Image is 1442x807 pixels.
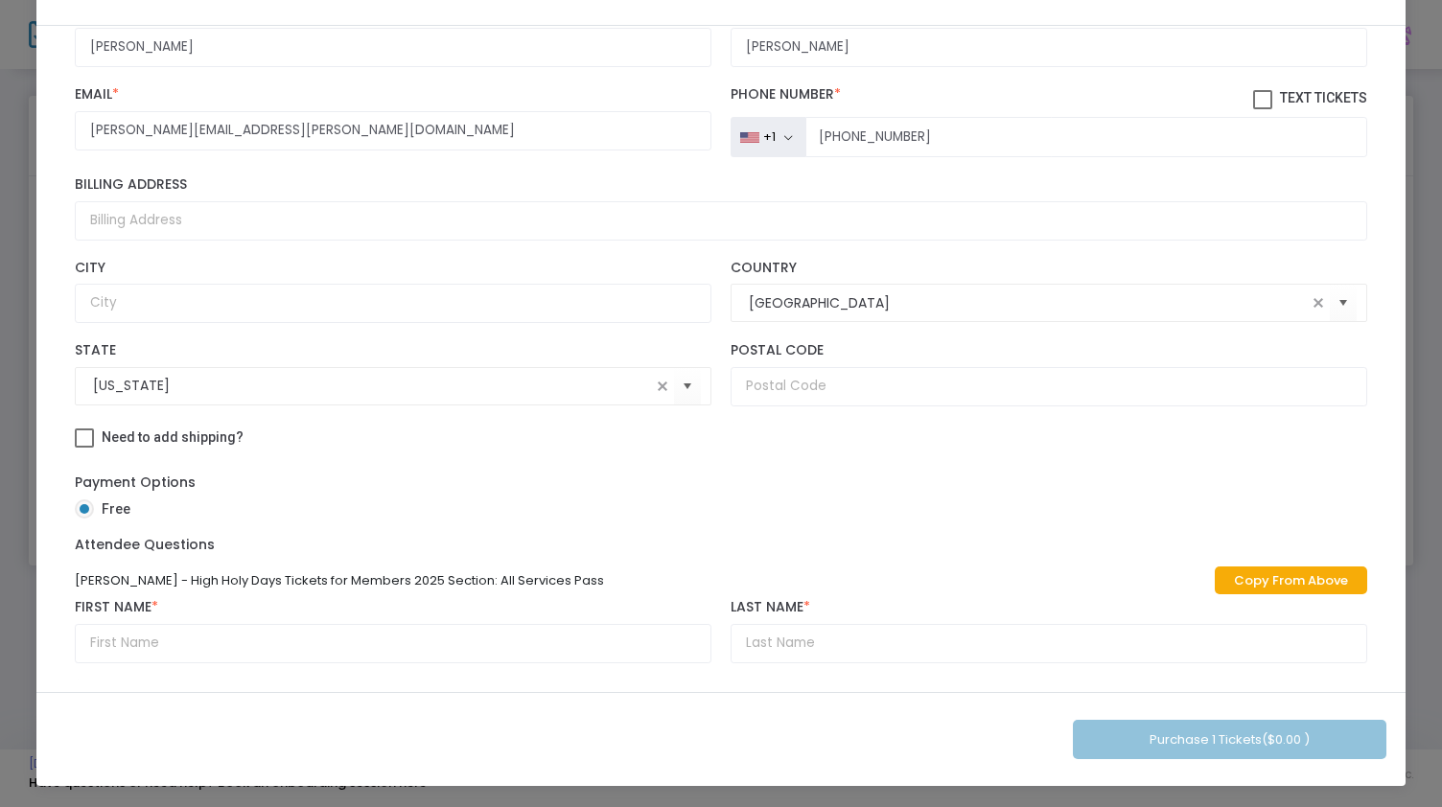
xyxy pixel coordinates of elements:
[94,499,130,519] span: Free
[805,117,1367,157] input: Phone Number
[731,367,1368,406] input: Postal Code
[763,129,776,145] div: +1
[1280,90,1367,105] span: Text Tickets
[75,201,1368,241] input: Billing Address
[75,111,712,150] input: Email
[1215,566,1367,594] a: Copy From Above
[75,599,712,616] label: First Name
[75,571,604,589] span: [PERSON_NAME] - High Holy Days Tickets for Members 2025 Section: All Services Pass
[731,260,1368,277] label: Country
[731,86,1368,109] label: Phone Number
[75,624,712,663] input: First Name
[75,473,196,493] label: Payment Options
[731,117,806,157] button: +1
[75,535,215,555] label: Attendee Questions
[75,176,1368,194] label: Billing Address
[93,376,652,396] input: Select State
[75,28,712,67] input: First Name
[749,293,1308,313] input: Select Country
[651,375,674,398] span: clear
[1330,284,1357,323] button: Select
[75,86,712,104] label: Email
[75,260,712,277] label: City
[1307,291,1330,314] span: clear
[102,429,244,445] span: Need to add shipping?
[75,284,712,323] input: City
[674,366,701,405] button: Select
[731,624,1368,663] input: Last Name
[731,28,1368,67] input: Last Name
[75,342,712,359] label: State
[731,599,1368,616] label: Last Name
[731,342,1368,359] label: Postal Code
